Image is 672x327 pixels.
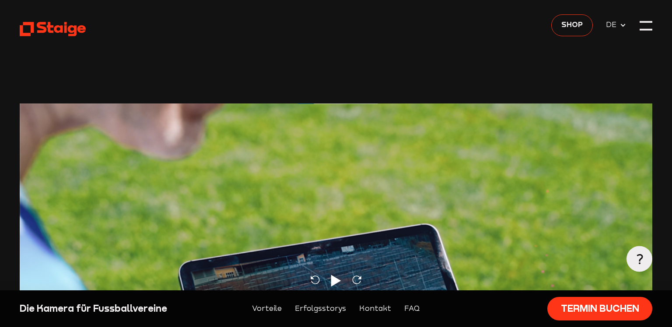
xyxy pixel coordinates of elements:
a: Erfolgsstorys [295,303,346,314]
a: Vorteile [252,303,282,314]
span: DE [606,19,619,31]
div: Die Kamera für Fussballvereine [20,302,171,315]
a: Termin buchen [547,297,652,320]
a: Kontakt [359,303,391,314]
span: Shop [561,19,583,31]
a: Shop [551,14,593,36]
a: FAQ [404,303,420,314]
